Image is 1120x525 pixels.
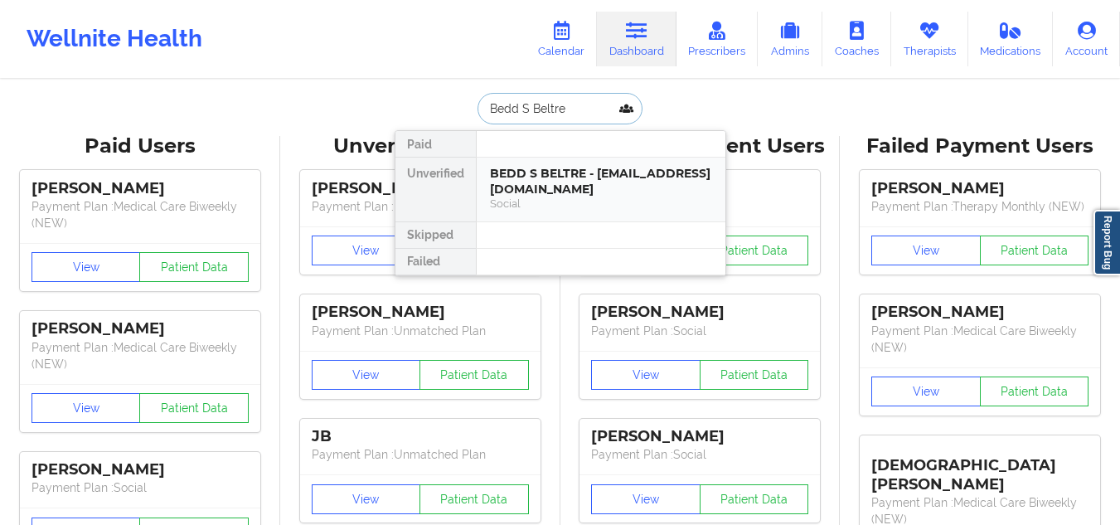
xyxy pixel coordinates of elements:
[312,323,529,339] p: Payment Plan : Unmatched Plan
[32,252,141,282] button: View
[395,249,476,275] div: Failed
[1093,210,1120,275] a: Report Bug
[395,222,476,249] div: Skipped
[851,134,1108,159] div: Failed Payment Users
[32,339,249,372] p: Payment Plan : Medical Care Biweekly (NEW)
[419,360,529,390] button: Patient Data
[591,360,701,390] button: View
[700,484,809,514] button: Patient Data
[419,484,529,514] button: Patient Data
[591,484,701,514] button: View
[891,12,968,66] a: Therapists
[312,360,421,390] button: View
[312,446,529,463] p: Payment Plan : Unmatched Plan
[700,236,809,265] button: Patient Data
[312,198,529,215] p: Payment Plan : Unmatched Plan
[700,360,809,390] button: Patient Data
[395,158,476,222] div: Unverified
[312,484,421,514] button: View
[871,444,1088,494] div: [DEMOGRAPHIC_DATA][PERSON_NAME]
[871,198,1088,215] p: Payment Plan : Therapy Monthly (NEW)
[822,12,891,66] a: Coaches
[591,303,808,322] div: [PERSON_NAME]
[968,12,1054,66] a: Medications
[32,179,249,198] div: [PERSON_NAME]
[490,166,712,197] div: BEDD S BELTRE - [EMAIL_ADDRESS][DOMAIN_NAME]
[871,303,1088,322] div: [PERSON_NAME]
[526,12,597,66] a: Calendar
[32,319,249,338] div: [PERSON_NAME]
[871,323,1088,356] p: Payment Plan : Medical Care Biweekly (NEW)
[32,460,249,479] div: [PERSON_NAME]
[758,12,822,66] a: Admins
[312,427,529,446] div: JB
[871,236,981,265] button: View
[12,134,269,159] div: Paid Users
[591,446,808,463] p: Payment Plan : Social
[871,179,1088,198] div: [PERSON_NAME]
[490,197,712,211] div: Social
[1053,12,1120,66] a: Account
[676,12,759,66] a: Prescribers
[32,393,141,423] button: View
[980,377,1089,406] button: Patient Data
[292,134,549,159] div: Unverified Users
[591,323,808,339] p: Payment Plan : Social
[597,12,676,66] a: Dashboard
[871,377,981,406] button: View
[32,479,249,496] p: Payment Plan : Social
[591,427,808,446] div: [PERSON_NAME]
[139,252,249,282] button: Patient Data
[312,179,529,198] div: [PERSON_NAME]
[395,131,476,158] div: Paid
[139,393,249,423] button: Patient Data
[312,236,421,265] button: View
[32,198,249,231] p: Payment Plan : Medical Care Biweekly (NEW)
[312,303,529,322] div: [PERSON_NAME]
[980,236,1089,265] button: Patient Data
